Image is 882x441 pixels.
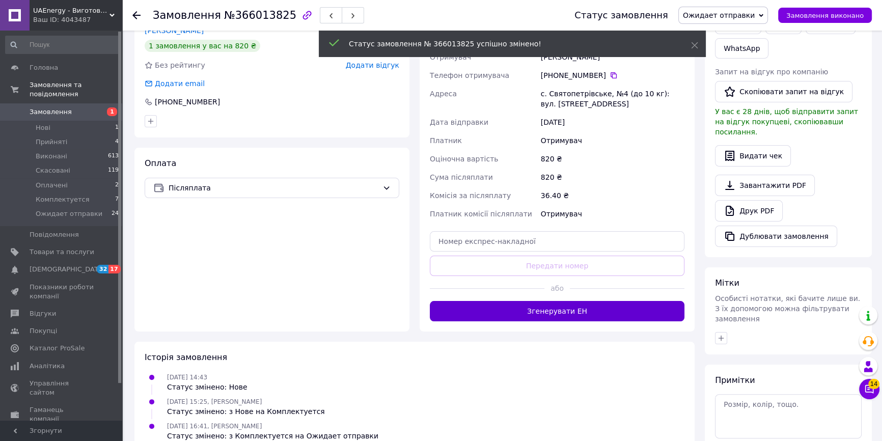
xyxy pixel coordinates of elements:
span: Примітки [715,375,755,385]
div: Статус змінено: Нове [167,382,247,392]
a: Друк PDF [715,200,783,222]
span: 7 [115,195,119,204]
div: [DATE] [539,113,686,131]
div: 36.40 ₴ [539,186,686,205]
div: Статус замовлення [574,10,668,20]
span: [DEMOGRAPHIC_DATA] [30,265,105,274]
span: Відгуки [30,309,56,318]
span: Каталог ProSale [30,344,85,353]
span: Телефон отримувача [430,71,509,79]
span: У вас є 28 днів, щоб відправити запит на відгук покупцеві, скопіювавши посилання. [715,107,858,136]
div: Статус змінено: з Нове на Комплектуется [167,406,325,417]
div: Статус замовлення № 366013825 успішно змінено! [349,39,666,49]
span: 2 [115,181,119,190]
span: Нові [36,123,50,132]
span: Оціночна вартість [430,155,498,163]
div: Отримувач [539,131,686,150]
span: Отримувач [430,53,471,61]
span: Покупці [30,326,57,336]
div: [PHONE_NUMBER] [154,97,221,107]
div: [PHONE_NUMBER] [541,70,684,80]
span: 14 [868,379,879,389]
span: [DATE] 14:43 [167,374,207,381]
span: Комплектуется [36,195,89,204]
div: 820 ₴ [539,168,686,186]
span: Замовлення та повідомлення [30,80,122,99]
span: Замовлення [30,107,72,117]
div: Додати email [154,78,206,89]
button: Скопіювати запит на відгук [715,81,852,102]
div: 820 ₴ [539,150,686,168]
span: Замовлення виконано [786,12,864,19]
a: WhatsApp [715,38,768,59]
span: Комісія за післяплату [430,191,511,200]
span: Товари та послуги [30,247,94,257]
div: 1 замовлення у вас на 820 ₴ [145,40,260,52]
span: Оплачені [36,181,68,190]
span: Гаманець компанії [30,405,94,424]
span: 24 [112,209,119,218]
span: Історія замовлення [145,352,227,362]
span: Ожидает отправки [683,11,755,19]
span: 613 [108,152,119,161]
span: Післяплата [169,182,378,194]
button: Чат з покупцем14 [859,379,879,399]
span: Управління сайтом [30,379,94,397]
span: Без рейтингу [155,61,205,69]
a: Завантажити PDF [715,175,815,196]
span: Оплата [145,158,176,168]
div: Отримувач [539,205,686,223]
span: Ожидает отправки [36,209,102,218]
div: с. Святопетрівське, №4 (до 10 кг): вул. [STREET_ADDRESS] [539,85,686,113]
span: Платник комісії післяплати [430,210,532,218]
div: Статус змінено: з Комплектуется на Ожидает отправки [167,431,378,441]
span: UAEnergy - Виготовленния кабелів [33,6,109,15]
input: Пошук [5,36,120,54]
span: 17 [108,265,120,273]
div: Додати email [144,78,206,89]
span: Мітки [715,278,739,288]
button: Видати чек [715,145,791,167]
span: 32 [97,265,108,273]
span: Замовлення [153,9,221,21]
span: або [544,283,570,293]
span: Скасовані [36,166,70,175]
span: 119 [108,166,119,175]
span: Показники роботи компанії [30,283,94,301]
span: [DATE] 16:41, [PERSON_NAME] [167,423,262,430]
input: Номер експрес-накладної [430,231,684,252]
span: Додати відгук [346,61,399,69]
span: 1 [107,107,117,116]
span: Адреса [430,90,457,98]
span: Головна [30,63,58,72]
div: Ваш ID: 4043487 [33,15,122,24]
button: Дублювати замовлення [715,226,837,247]
span: Дата відправки [430,118,488,126]
span: [DATE] 15:25, [PERSON_NAME] [167,398,262,405]
span: Аналітика [30,362,65,371]
span: 4 [115,137,119,147]
span: 1 [115,123,119,132]
div: Повернутися назад [132,10,141,20]
span: Запит на відгук про компанію [715,68,828,76]
span: Повідомлення [30,230,79,239]
button: Згенерувати ЕН [430,301,684,321]
span: Виконані [36,152,67,161]
a: [PERSON_NAME] [145,26,204,35]
span: Особисті нотатки, які бачите лише ви. З їх допомогою можна фільтрувати замовлення [715,294,860,323]
span: №366013825 [224,9,296,21]
span: Сума післяплати [430,173,493,181]
span: Прийняті [36,137,67,147]
button: Замовлення виконано [778,8,872,23]
span: Платник [430,136,462,145]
